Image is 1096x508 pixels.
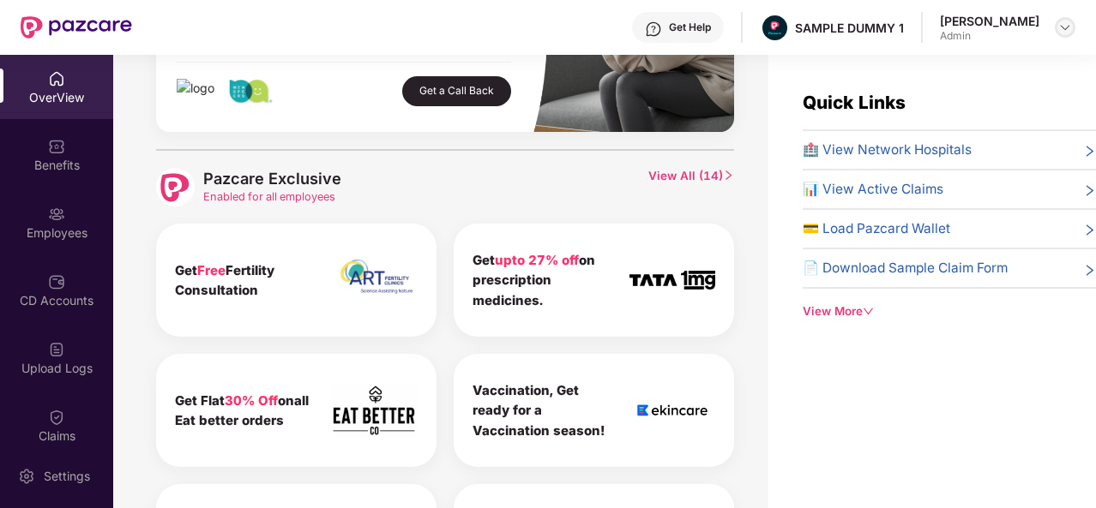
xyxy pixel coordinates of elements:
span: right [1083,143,1096,160]
span: down [863,306,874,317]
img: svg+xml;base64,PHN2ZyBpZD0iSGVscC0zMngzMiIgeG1sbnM9Imh0dHA6Ly93d3cudzMub3JnLzIwMDAvc3ZnIiB3aWR0aD... [645,21,662,38]
span: 🏥 View Network Hospitals [803,140,972,160]
img: logo [160,173,190,202]
img: New Pazcare Logo [21,16,132,39]
div: Admin [940,29,1039,43]
span: right [1083,182,1096,200]
span: Enabled for all employees [203,188,341,205]
img: svg+xml;base64,PHN2ZyBpZD0iQ0RfQWNjb3VudHMiIGRhdGEtbmFtZT0iQ0QgQWNjb3VudHMiIHhtbG5zPSJodHRwOi8vd3... [48,273,65,290]
div: [PERSON_NAME] [940,13,1039,29]
span: 📊 View Active Claims [803,179,943,200]
img: Pazcare_Alternative_logo-01-01.png [762,15,787,40]
img: logo [228,79,273,105]
img: svg+xml;base64,PHN2ZyBpZD0iRHJvcGRvd24tMzJ4MzIiIHhtbG5zPSJodHRwOi8vd3d3LnczLm9yZy8yMDAwL3N2ZyIgd2... [1058,21,1072,34]
img: svg+xml;base64,PHN2ZyBpZD0iRW1wbG95ZWVzIiB4bWxucz0iaHR0cDovL3d3dy53My5vcmcvMjAwMC9zdmciIHdpZHRoPS... [48,206,65,223]
span: View All ( 14 ) [648,168,734,206]
b: Get Fertility Consultation [175,262,274,299]
span: 30% Off [225,392,278,409]
img: icon [629,271,715,290]
button: Get a Call Back [402,76,511,106]
span: right [1083,261,1096,278]
b: Get on prescription medicines. [473,252,595,308]
div: View More [803,302,1096,320]
img: svg+xml;base64,PHN2ZyBpZD0iU2V0dGluZy0yMHgyMCIgeG1sbnM9Imh0dHA6Ly93d3cudzMub3JnLzIwMDAvc3ZnIiB3aW... [18,468,35,485]
span: Pazcare Exclusive [203,168,341,188]
img: logo [177,79,214,105]
span: 📄 Download Sample Claim Form [803,258,1008,278]
span: Free [197,262,226,278]
img: svg+xml;base64,PHN2ZyBpZD0iQ2xhaW0iIHhtbG5zPSJodHRwOi8vd3d3LnczLm9yZy8yMDAwL3N2ZyIgd2lkdGg9IjIwIi... [48,409,65,426]
b: Vaccination, Get ready for a Vaccination season! [473,382,605,439]
img: icon [332,257,418,303]
span: right [1083,222,1096,239]
div: Settings [39,468,95,485]
img: svg+xml;base64,PHN2ZyBpZD0iSG9tZSIgeG1sbnM9Imh0dHA6Ly93d3cudzMub3JnLzIwMDAvc3ZnIiB3aWR0aD0iMjAiIG... [48,70,65,87]
img: svg+xml;base64,PHN2ZyBpZD0iVXBsb2FkX0xvZ3MiIGRhdGEtbmFtZT0iVXBsb2FkIExvZ3MiIHhtbG5zPSJodHRwOi8vd3... [48,341,65,358]
span: Quick Links [803,92,906,113]
img: icon [332,384,418,436]
img: icon [629,383,715,438]
b: Get Flat onall Eat better orders [175,392,309,429]
span: right [723,170,734,181]
div: Get Help [669,21,711,34]
div: SAMPLE DUMMY 1 [795,20,904,36]
span: 💳 Load Pazcard Wallet [803,218,950,239]
img: svg+xml;base64,PHN2ZyBpZD0iQmVuZWZpdHMiIHhtbG5zPSJodHRwOi8vd3d3LnczLm9yZy8yMDAwL3N2ZyIgd2lkdGg9Ij... [48,138,65,155]
span: upto 27% off [495,252,579,268]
